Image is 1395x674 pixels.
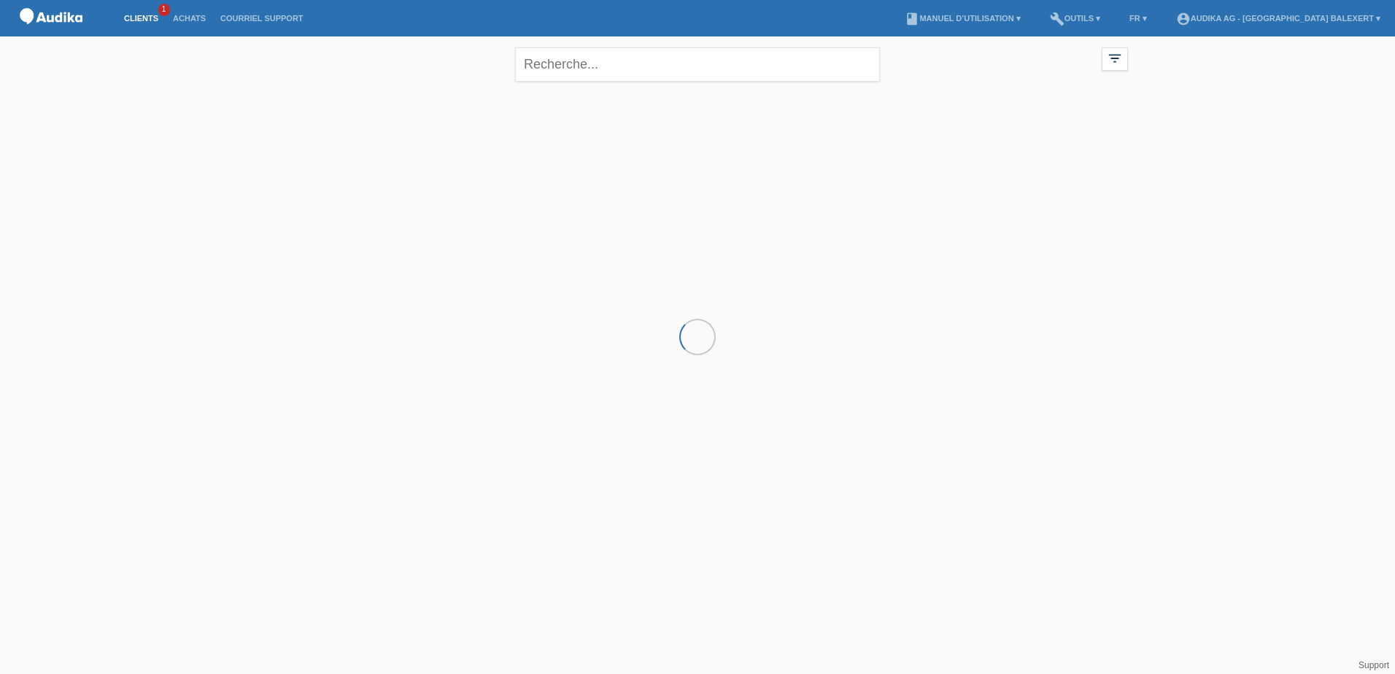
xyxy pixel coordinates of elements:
i: filter_list [1107,50,1123,66]
a: Clients [117,14,166,23]
i: account_circle [1176,12,1191,26]
input: Recherche... [515,47,880,82]
a: Courriel Support [213,14,310,23]
a: buildOutils ▾ [1043,14,1108,23]
a: FR ▾ [1122,14,1154,23]
i: book [905,12,919,26]
a: POS — MF Group [15,28,88,39]
span: 1 [158,4,170,16]
a: account_circleAudika AG - [GEOGRAPHIC_DATA] Balexert ▾ [1169,14,1388,23]
a: Achats [166,14,213,23]
a: Support [1359,660,1389,670]
a: bookManuel d’utilisation ▾ [897,14,1027,23]
i: build [1050,12,1064,26]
